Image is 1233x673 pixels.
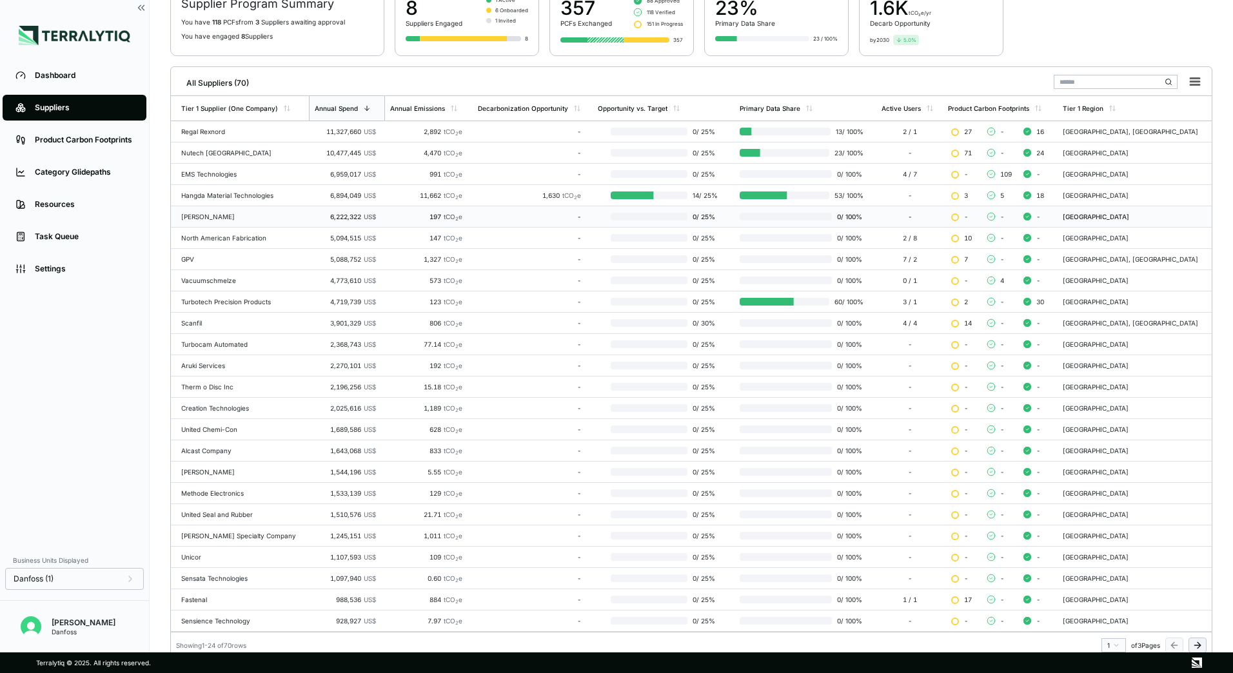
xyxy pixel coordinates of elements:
span: - [964,447,968,454]
div: 1 [1107,641,1120,649]
span: - [1000,340,1004,348]
span: US$ [364,170,376,178]
span: - [1036,489,1040,497]
span: tCO e [444,319,462,327]
span: - [1000,255,1004,263]
div: Creation Technologies [181,404,304,412]
div: 1,643,068 [314,447,376,454]
span: 0 / 25 % [687,362,722,369]
div: North American Fabrication [181,234,304,242]
span: - [964,340,968,348]
div: - [478,383,581,391]
span: - [964,362,968,369]
div: [GEOGRAPHIC_DATA], [GEOGRAPHIC_DATA] [1063,319,1207,327]
div: - [882,191,938,199]
div: Vacuumschmelze [181,277,304,284]
span: - [1036,255,1040,263]
div: Tier 1 Region [1063,104,1103,112]
div: - [882,425,938,433]
div: - [478,255,581,263]
span: US$ [364,447,376,454]
span: - [1000,404,1004,412]
div: - [478,298,581,306]
span: - [1000,149,1004,157]
span: - [964,170,968,178]
div: - [478,170,581,178]
div: 4,773,610 [314,277,376,284]
div: [GEOGRAPHIC_DATA], [GEOGRAPHIC_DATA] [1063,255,1207,263]
span: tCO e [444,170,462,178]
span: 0 / 100 % [832,277,864,284]
span: 27 [964,128,972,135]
span: - [964,277,968,284]
div: 147 [390,234,462,242]
sub: 2 [574,195,577,200]
span: - [1000,362,1004,369]
span: tCO e [444,128,462,135]
div: Active Users [882,104,921,112]
span: tCO e [444,383,462,391]
span: US$ [364,362,376,369]
div: [GEOGRAPHIC_DATA] [1063,277,1207,284]
div: Turbotech Precision Products [181,298,304,306]
span: - [1036,468,1040,476]
span: 151 In Progress [647,20,683,28]
span: US$ [364,425,376,433]
span: 10 [964,234,972,242]
span: - [1036,447,1040,454]
div: United Chemi-Con [181,425,304,433]
span: 7 [964,255,968,263]
div: Scanfil [181,319,304,327]
div: Primary Data Share [740,104,800,112]
span: tCO e [444,149,462,157]
span: - [1000,489,1004,497]
span: - [1036,213,1040,220]
span: 0 / 100 % [832,340,864,348]
span: tCO e [444,191,462,199]
span: 4 [1000,277,1004,284]
span: - [964,213,968,220]
div: - [882,489,938,497]
div: 129 [390,489,462,497]
span: 0 / 25 % [687,383,722,391]
div: 3,901,329 [314,319,376,327]
span: US$ [364,149,376,157]
button: Open user button [15,611,46,642]
div: Suppliers [35,102,133,113]
sub: 2 [455,216,459,222]
span: US$ [364,277,376,284]
div: Therm o Disc Inc [181,383,304,391]
div: - [478,149,581,157]
span: - [1000,234,1004,242]
span: 0 / 25 % [687,149,722,157]
sub: 2 [455,173,459,179]
div: 2,196,256 [314,383,376,391]
div: Category Glidepaths [35,167,133,177]
div: Decarb Opportunity [870,19,931,27]
div: 2,892 [390,128,462,135]
div: 192 [390,362,462,369]
span: - [1036,277,1040,284]
span: 0 / 100 % [832,468,864,476]
sub: 2 [455,152,459,158]
div: 77.14 [390,340,462,348]
span: tCO e [444,468,462,476]
span: tCO e [444,489,462,497]
span: - [1000,319,1004,327]
span: 0 / 25 % [687,255,722,263]
span: US$ [364,213,376,220]
sub: 2 [455,237,459,243]
div: 2 / 1 [882,128,938,135]
span: - [1036,170,1040,178]
div: [GEOGRAPHIC_DATA] [1063,213,1207,220]
div: 1,630 [478,191,581,199]
div: 4,470 [390,149,462,157]
span: US$ [364,340,376,348]
div: 628 [390,425,462,433]
span: 23 / 100 % [829,149,863,157]
span: 71 [964,149,972,157]
div: 2 / 8 [882,234,938,242]
div: 123 [390,298,462,306]
div: - [478,362,581,369]
span: 53 / 100 % [829,191,863,199]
